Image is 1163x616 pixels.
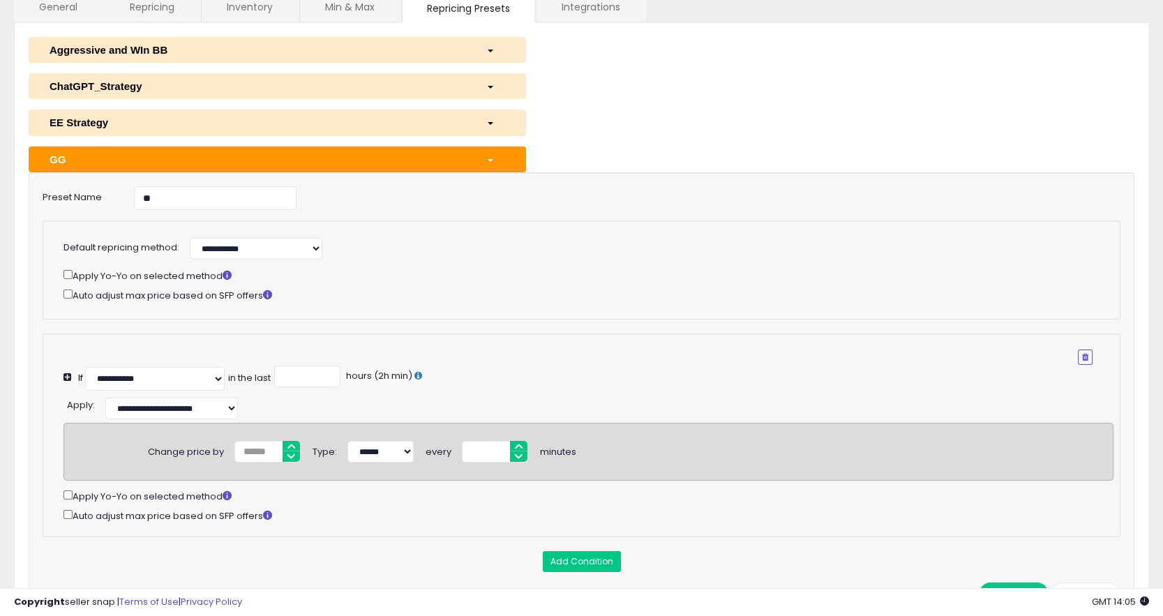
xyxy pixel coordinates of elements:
[63,287,1093,303] div: Auto adjust max price based on SFP offers
[344,369,412,382] span: hours (2h min)
[313,441,337,459] div: Type:
[119,595,179,608] a: Terms of Use
[67,398,93,412] span: Apply
[1082,353,1088,361] i: Remove Condition
[14,596,242,609] div: seller snap | |
[32,186,123,204] label: Preset Name
[181,595,242,608] a: Privacy Policy
[39,115,476,130] div: EE Strategy
[543,551,621,572] button: Add Condition
[1092,595,1149,608] span: 2025-10-14 14:05 GMT
[63,507,1113,523] div: Auto adjust max price based on SFP offers
[14,595,65,608] strong: Copyright
[29,110,526,135] button: EE Strategy
[979,583,1049,606] button: Save
[39,43,476,57] div: Aggressive and WIn BB
[1051,583,1120,606] button: Delete
[29,73,526,99] button: ChatGPT_Strategy
[540,441,576,459] div: minutes
[29,147,526,172] button: GG
[63,488,1113,504] div: Apply Yo-Yo on selected method
[39,152,476,167] div: GG
[67,394,95,412] div: :
[39,79,476,93] div: ChatGPT_Strategy
[29,37,526,63] button: Aggressive and WIn BB
[426,441,451,459] div: every
[63,241,179,255] label: Default repricing method:
[148,441,224,459] div: Change price by
[228,372,271,385] div: in the last
[63,267,1093,283] div: Apply Yo-Yo on selected method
